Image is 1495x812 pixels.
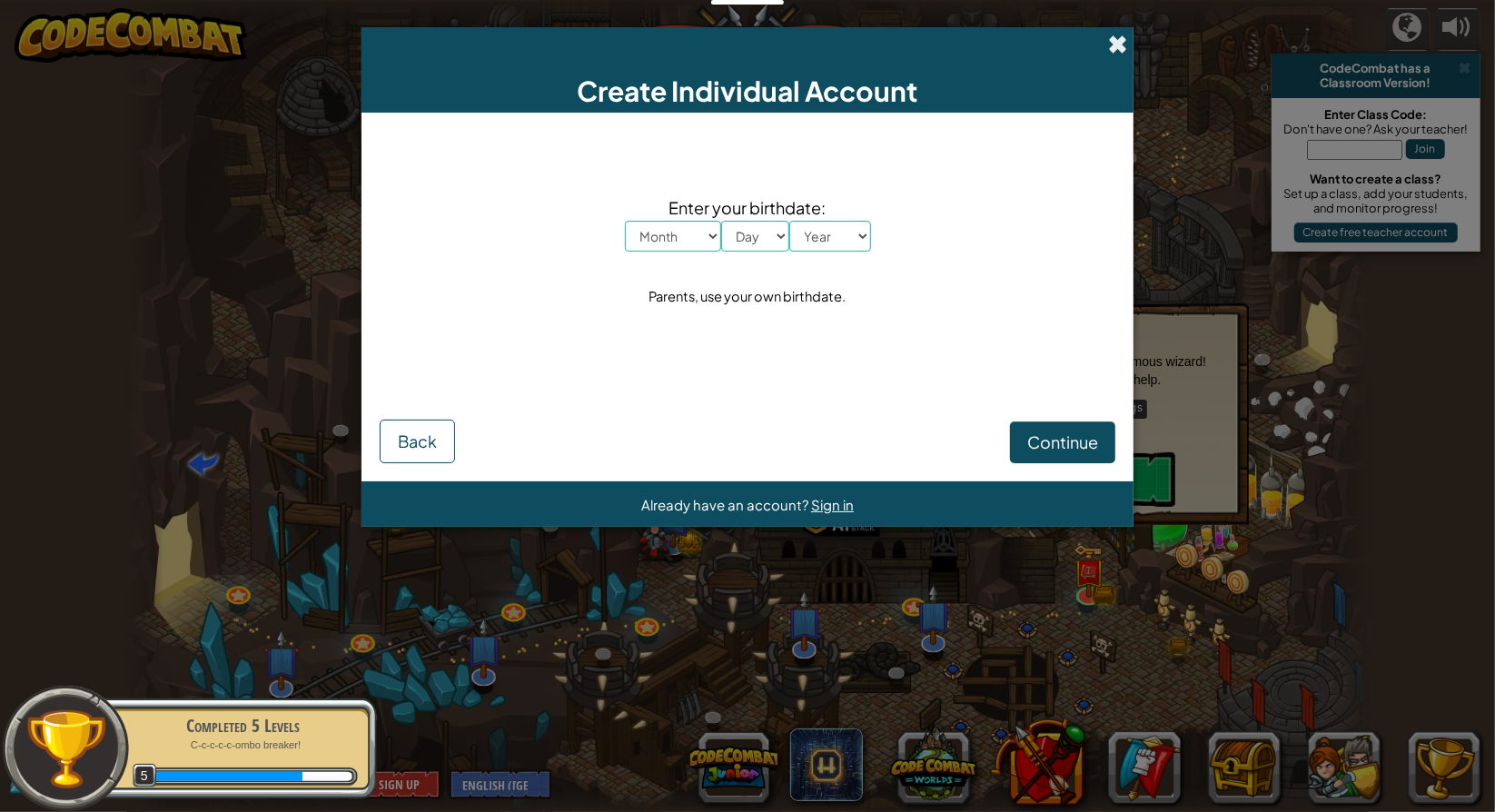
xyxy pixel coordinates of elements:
p: C-c-c-c-c-ombo breaker! [129,738,358,752]
span: Continue [1027,431,1098,452]
a: Sign in [811,496,854,513]
button: Back [380,420,455,463]
div: Completed 5 Levels [129,713,358,738]
span: Create Individual Account [578,74,918,108]
span: Enter your birthdate: [625,194,871,221]
img: trophy.png [25,708,107,790]
span: Back [398,431,437,451]
button: Continue [1010,421,1115,463]
div: Parents, use your own birthdate. [649,283,847,310]
span: Already have an account? [641,496,811,513]
span: 5 [133,764,157,788]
